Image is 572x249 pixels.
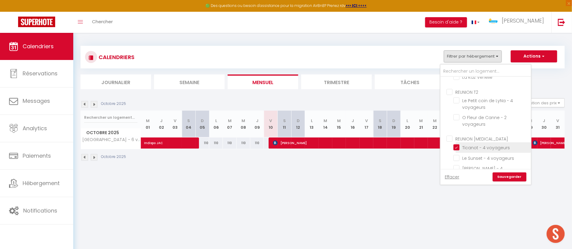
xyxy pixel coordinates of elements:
input: Rechercher un logement... [84,112,137,123]
div: 110 [250,137,264,149]
th: 05 [196,111,209,137]
abbr: L [406,118,408,124]
abbr: M [419,118,423,124]
abbr: J [256,118,258,124]
span: Notifications [23,207,57,214]
img: Super Booking [18,17,55,27]
th: 11 [278,111,291,137]
th: 14 [319,111,332,137]
th: 10 [264,111,277,137]
th: 21 [414,111,428,137]
li: Tâches [375,74,445,89]
th: 15 [332,111,346,137]
abbr: D [201,118,204,124]
li: Trimestre [301,74,372,89]
th: 13 [305,111,318,137]
span: Réservations [23,70,58,77]
th: 04 [182,111,195,137]
abbr: M [228,118,232,124]
button: Actions [511,50,557,62]
span: Calendriers [23,43,54,50]
th: 19 [387,111,400,137]
img: ... [489,18,498,24]
th: 18 [373,111,387,137]
abbr: V [270,118,272,124]
span: O Fleur de Canne - 2 voyageurs [463,115,507,127]
th: 09 [250,111,264,137]
span: Analytics [23,124,47,132]
span: Hébergement [23,179,60,187]
span: [PERSON_NAME] [273,137,467,149]
div: Ouvrir le chat [547,225,565,243]
th: 02 [155,111,168,137]
button: Gestion des prix [520,98,565,107]
span: Indispo JAC [144,134,200,146]
abbr: M [146,118,150,124]
a: Chercher [87,12,117,33]
th: 31 [551,111,565,137]
th: 03 [168,111,182,137]
p: Octobre 2025 [101,154,126,160]
div: 110 [237,137,250,149]
a: Indispo JAC [141,137,155,149]
th: 16 [346,111,359,137]
th: 20 [401,111,414,137]
li: Mensuel [228,74,298,89]
div: Filtrer par hébergement [440,64,532,185]
span: Chercher [92,18,113,25]
abbr: S [283,118,286,124]
li: Semaine [154,74,225,89]
span: REUNION T2 [456,89,479,95]
span: [PERSON_NAME] [502,17,544,24]
abbr: V [557,118,559,124]
span: Ticanot - 4 voyageurs [463,145,510,151]
th: 22 [428,111,441,137]
abbr: D [297,118,300,124]
abbr: S [379,118,381,124]
abbr: V [174,118,176,124]
span: Octobre 2025 [81,128,141,137]
th: 17 [360,111,373,137]
span: [GEOGRAPHIC_DATA] - 6 voyageurs [82,137,142,142]
abbr: J [352,118,354,124]
a: Effacer [445,174,460,180]
input: Rechercher un logement... [441,66,531,77]
img: logout [558,18,565,26]
span: Messages [23,97,50,105]
button: Filtrer par hébergement [444,50,502,62]
abbr: J [160,118,163,124]
abbr: J [543,118,545,124]
a: Sauvegarder [493,172,526,181]
abbr: S [188,118,190,124]
th: 07 [223,111,236,137]
abbr: D [392,118,395,124]
span: Le Petit coin de LyNa - 4 voyageurs [463,98,513,110]
div: 110 [209,137,223,149]
th: 08 [237,111,250,137]
abbr: M [433,118,437,124]
th: 01 [141,111,155,137]
h3: CALENDRIERS [97,50,134,64]
th: 12 [291,111,305,137]
abbr: L [215,118,217,124]
button: Besoin d'aide ? [425,17,467,27]
a: ... [PERSON_NAME] [484,12,551,33]
li: Journalier [81,74,151,89]
abbr: V [365,118,368,124]
abbr: L [311,118,313,124]
span: Paiements [23,152,51,159]
th: 06 [209,111,223,137]
div: 110 [223,137,236,149]
abbr: M [324,118,327,124]
th: 30 [537,111,551,137]
a: >>> ICI <<<< [346,3,367,8]
p: Octobre 2025 [101,101,126,107]
span: REUNION [MEDICAL_DATA] [456,136,508,142]
abbr: M [242,118,245,124]
abbr: M [337,118,341,124]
